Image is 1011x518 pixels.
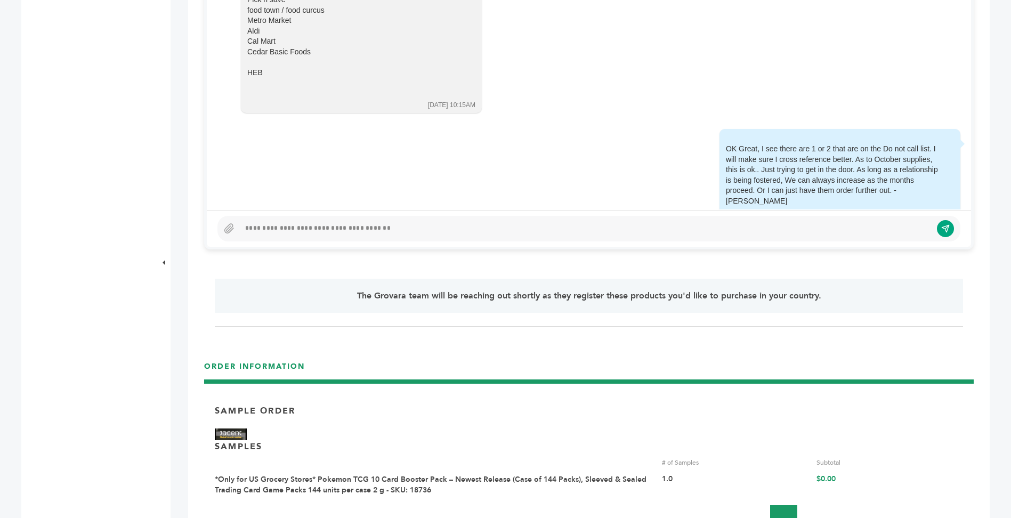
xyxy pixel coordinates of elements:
[215,441,262,452] p: SAMPLES
[662,474,808,495] div: 1.0
[215,474,646,495] a: *Only for US Grocery Stores* Pokemon TCG 10 Card Booster Pack – Newest Release (Case of 144 Packs...
[247,15,460,26] div: Metro Market
[215,405,295,417] p: Sample Order
[907,208,954,217] div: [DATE] 11:14AM
[816,458,963,467] div: Subtotal
[245,289,933,302] p: The Grovara team will be reaching out shortly as they register these products you'd like to purch...
[247,26,460,37] div: Aldi
[215,428,247,440] img: Brand Name
[204,361,974,380] h3: ORDER INFORMATION
[428,101,475,110] div: [DATE] 10:15AM
[662,458,808,467] div: # of Samples
[247,47,460,78] div: Cedar Basic Foods HEB
[816,474,963,495] div: $0.00
[247,5,460,16] div: food town / food curcus
[726,144,939,207] div: OK Great, I see there are 1 or 2 that are on the Do not call list. I will make sure I cross refer...
[247,36,460,47] div: Cal Mart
